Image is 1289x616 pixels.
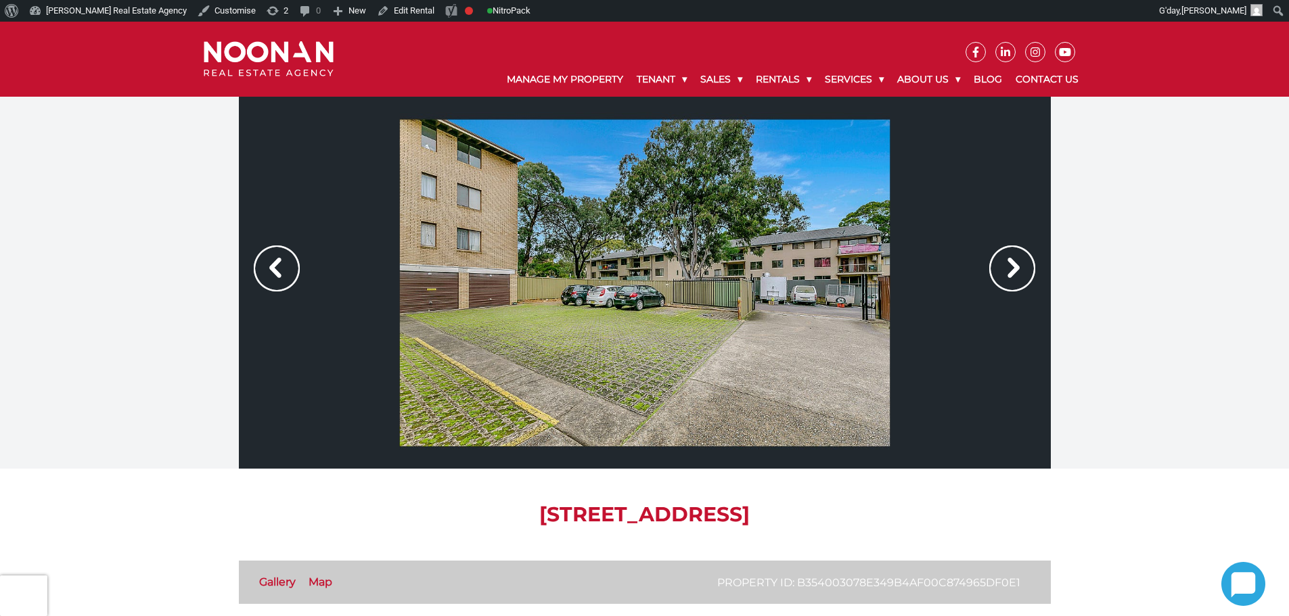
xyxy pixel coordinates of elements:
span: [PERSON_NAME] [1181,5,1246,16]
a: Map [309,575,332,588]
a: About Us [890,62,967,97]
a: Manage My Property [500,62,630,97]
a: Blog [967,62,1009,97]
a: Gallery [259,575,296,588]
p: Property ID: b354003078e349b4af00c874965df0e1 [717,574,1020,591]
div: Focus keyphrase not set [465,7,473,15]
a: Sales [694,62,749,97]
img: Arrow slider [254,245,300,291]
img: Arrow slider [989,245,1035,291]
a: Tenant [630,62,694,97]
img: Noonan Real Estate Agency [204,41,334,77]
a: Contact Us [1009,62,1085,97]
h1: [STREET_ADDRESS] [239,502,1051,527]
a: Rentals [749,62,818,97]
a: Services [818,62,890,97]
